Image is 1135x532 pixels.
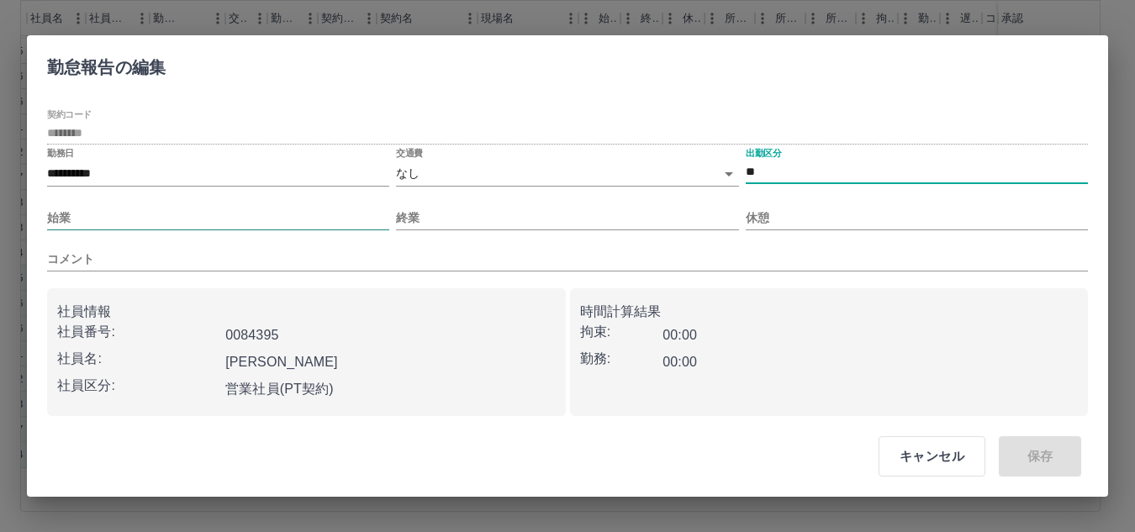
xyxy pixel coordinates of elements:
[580,349,663,369] p: 勤務:
[57,302,556,322] p: 社員情報
[57,349,219,369] p: 社員名:
[396,161,738,186] div: なし
[663,355,697,369] b: 00:00
[47,108,92,121] label: 契約コード
[663,328,697,342] b: 00:00
[580,302,1079,322] p: 時間計算結果
[879,436,985,477] button: キャンセル
[225,328,278,342] b: 0084395
[225,355,338,369] b: [PERSON_NAME]
[746,147,781,160] label: 出勤区分
[57,322,219,342] p: 社員番号:
[47,147,74,160] label: 勤務日
[27,35,186,92] h2: 勤怠報告の編集
[57,376,219,396] p: 社員区分:
[225,382,334,396] b: 営業社員(PT契約)
[580,322,663,342] p: 拘束:
[396,147,423,160] label: 交通費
